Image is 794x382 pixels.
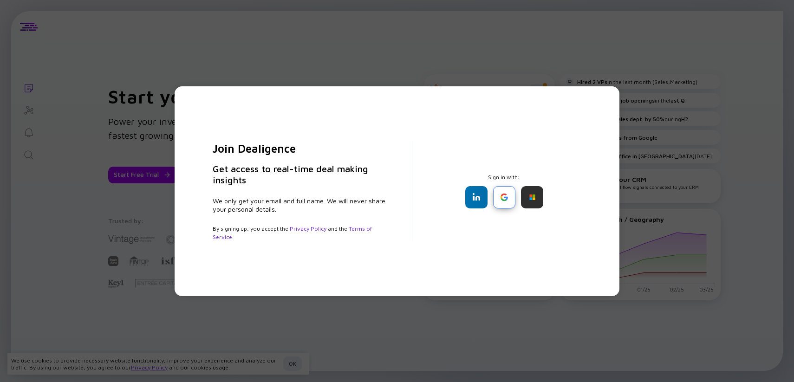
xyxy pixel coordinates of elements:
a: Privacy Policy [290,225,326,232]
div: We only get your email and full name. We will never share your personal details. [213,197,390,214]
h2: Join Dealigence [213,141,390,156]
a: Terms of Service [213,225,372,240]
div: Sign in with: [435,174,574,208]
div: By signing up, you accept the and the . [213,225,390,241]
h3: Get access to real-time deal making insights [213,163,390,186]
